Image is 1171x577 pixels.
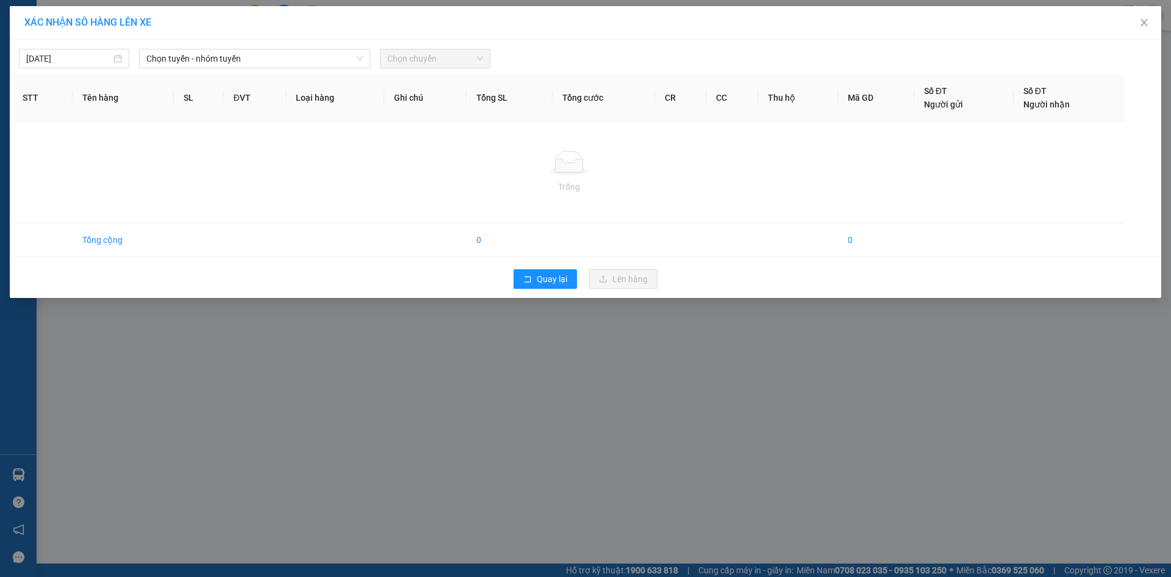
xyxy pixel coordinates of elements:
li: In ngày: 06:48 13/10 [6,90,155,107]
th: Tổng SL [467,74,553,122]
span: Số ĐT [924,86,947,96]
button: Close [1127,6,1161,40]
th: STT [13,74,73,122]
span: Chọn tuyến - nhóm tuyến [146,49,363,68]
th: Tên hàng [73,74,174,122]
th: Tổng cước [553,74,655,122]
td: Tổng cộng [73,223,174,257]
th: Mã GD [838,74,914,122]
th: Thu hộ [758,74,837,122]
span: Người gửi [924,100,963,109]
button: uploadLên hàng [589,269,657,289]
td: 0 [838,223,914,257]
span: rollback [523,275,532,285]
img: logo.jpg [6,6,73,73]
th: CC [706,74,758,122]
span: Chọn chuyến [387,49,483,68]
span: XÁC NHẬN SỐ HÀNG LÊN XE [24,16,151,28]
input: 12/10/2025 [26,52,111,65]
span: close [1139,18,1149,27]
th: ĐVT [224,74,286,122]
div: Trống [23,180,1115,194]
span: Quay lại [537,272,567,286]
th: SL [174,74,223,122]
span: down [356,55,363,62]
td: 0 [467,223,553,257]
li: Thảo [PERSON_NAME] [6,73,155,90]
span: Người nhận [1023,100,1070,109]
button: rollbackQuay lại [514,269,577,289]
span: Số ĐT [1023,86,1047,96]
th: CR [655,74,707,122]
th: Ghi chú [384,74,467,122]
th: Loại hàng [286,74,384,122]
